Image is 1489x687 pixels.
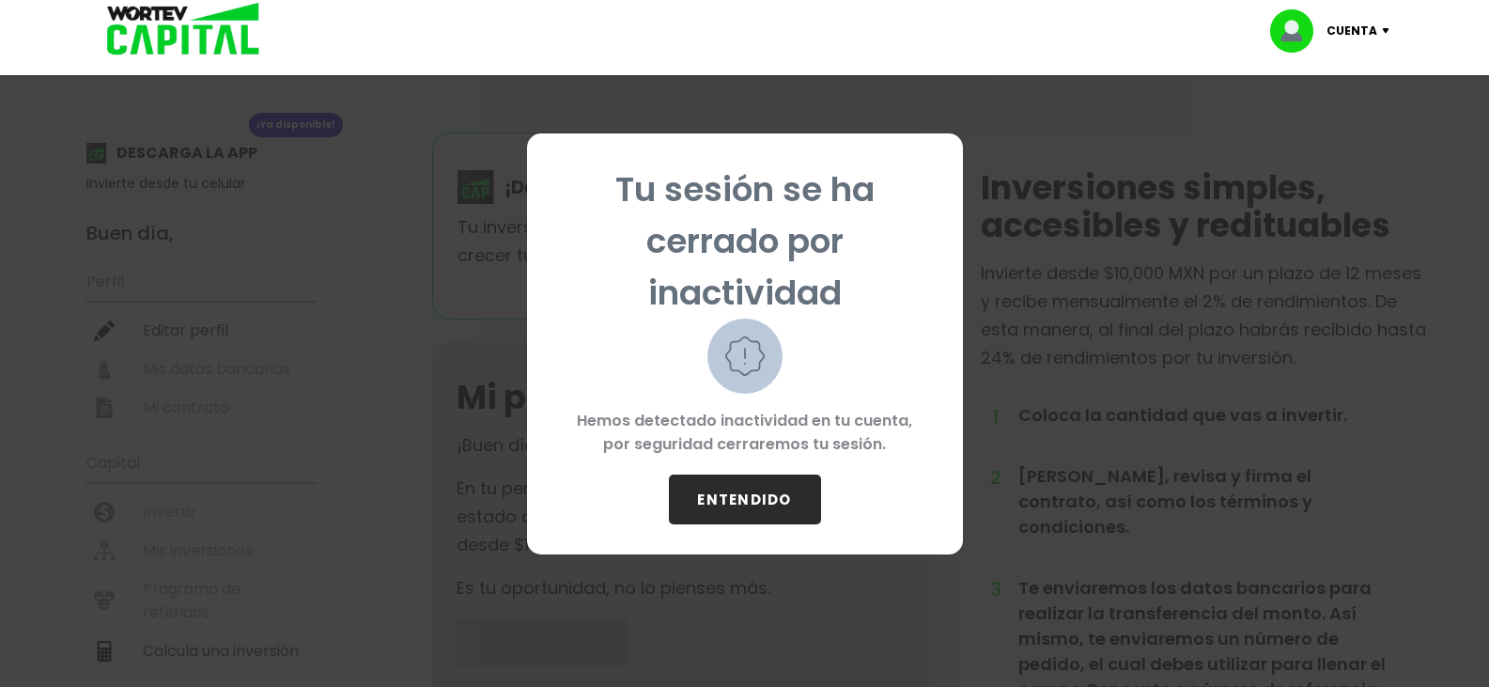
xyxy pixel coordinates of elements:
img: warning [707,319,783,394]
p: Tu sesión se ha cerrado por inactividad [557,164,933,319]
button: ENTENDIDO [669,475,821,524]
img: profile-image [1270,9,1326,53]
p: Hemos detectado inactividad en tu cuenta, por seguridad cerraremos tu sesión. [557,394,933,475]
p: Cuenta [1326,17,1377,45]
img: icon-down [1377,28,1403,34]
